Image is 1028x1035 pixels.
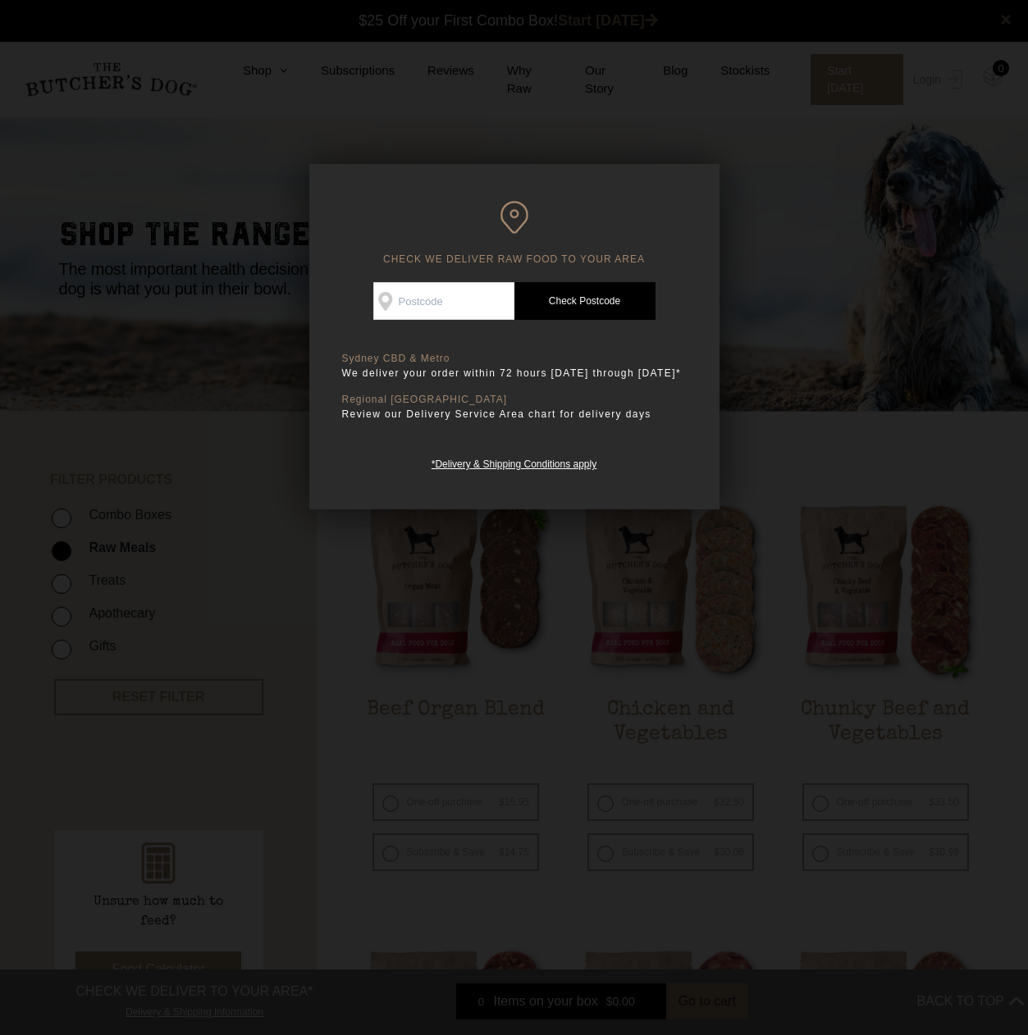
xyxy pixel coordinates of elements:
[342,394,687,406] p: Regional [GEOGRAPHIC_DATA]
[342,353,687,365] p: Sydney CBD & Metro
[342,406,687,422] p: Review our Delivery Service Area chart for delivery days
[432,454,596,470] a: *Delivery & Shipping Conditions apply
[514,282,656,320] a: Check Postcode
[342,201,687,266] h6: CHECK WE DELIVER RAW FOOD TO YOUR AREA
[373,282,514,320] input: Postcode
[342,365,687,381] p: We deliver your order within 72 hours [DATE] through [DATE]*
